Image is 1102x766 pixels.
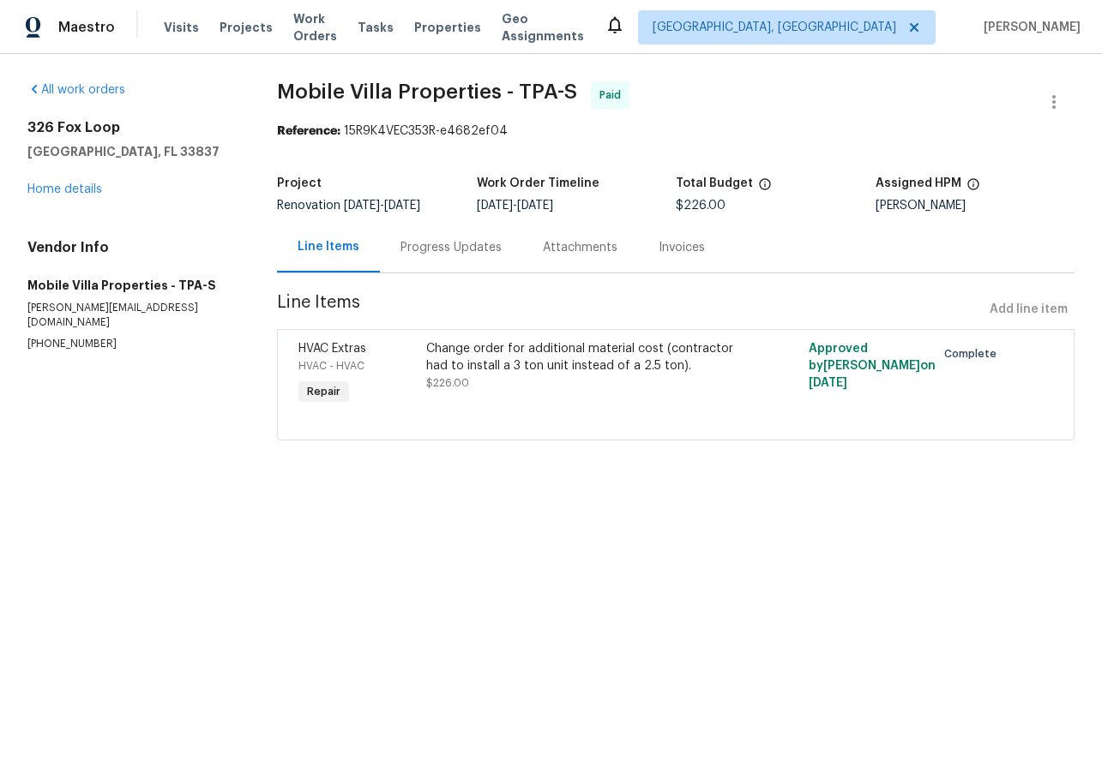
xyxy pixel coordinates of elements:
span: The hpm assigned to this work order. [967,177,980,200]
span: [DATE] [517,200,553,212]
span: Mobile Villa Properties - TPA-S [277,81,577,102]
span: [GEOGRAPHIC_DATA], [GEOGRAPHIC_DATA] [653,19,896,36]
span: [DATE] [344,200,380,212]
div: 15R9K4VEC353R-e4682ef04 [277,123,1075,140]
span: [DATE] [384,200,420,212]
h2: 326 Fox Loop [27,119,236,136]
span: Visits [164,19,199,36]
h5: Project [277,177,322,189]
span: Projects [220,19,273,36]
span: Repair [300,383,347,400]
p: [PHONE_NUMBER] [27,337,236,351]
div: [PERSON_NAME] [876,200,1075,212]
h5: Work Order Timeline [477,177,599,189]
span: Paid [599,87,628,104]
a: All work orders [27,84,125,96]
span: The total cost of line items that have been proposed by Opendoor. This sum includes line items th... [758,177,772,200]
span: Geo Assignments [502,10,584,45]
span: Line Items [277,294,983,326]
span: Properties [414,19,481,36]
span: Complete [944,345,1003,362]
div: Invoices [659,239,705,256]
span: [DATE] [477,200,513,212]
span: HVAC - HVAC [298,361,364,371]
span: $226.00 [676,200,726,212]
div: Line Items [298,238,359,255]
div: Attachments [543,239,617,256]
span: - [344,200,420,212]
span: [DATE] [809,377,847,389]
span: HVAC Extras [298,343,366,355]
a: Home details [27,183,102,195]
h5: Mobile Villa Properties - TPA-S [27,277,236,294]
span: Approved by [PERSON_NAME] on [809,343,936,389]
div: Progress Updates [400,239,502,256]
span: - [477,200,553,212]
span: Renovation [277,200,420,212]
div: Change order for additional material cost (contractor had to install a 3 ton unit instead of a 2.... [426,340,735,374]
span: $226.00 [426,378,469,388]
b: Reference: [277,125,340,137]
span: Tasks [358,21,394,33]
span: [PERSON_NAME] [977,19,1081,36]
span: Maestro [58,19,115,36]
h5: [GEOGRAPHIC_DATA], FL 33837 [27,143,236,160]
h5: Total Budget [676,177,753,189]
h4: Vendor Info [27,239,236,256]
h5: Assigned HPM [876,177,961,189]
p: [PERSON_NAME][EMAIL_ADDRESS][DOMAIN_NAME] [27,301,236,330]
span: Work Orders [293,10,337,45]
